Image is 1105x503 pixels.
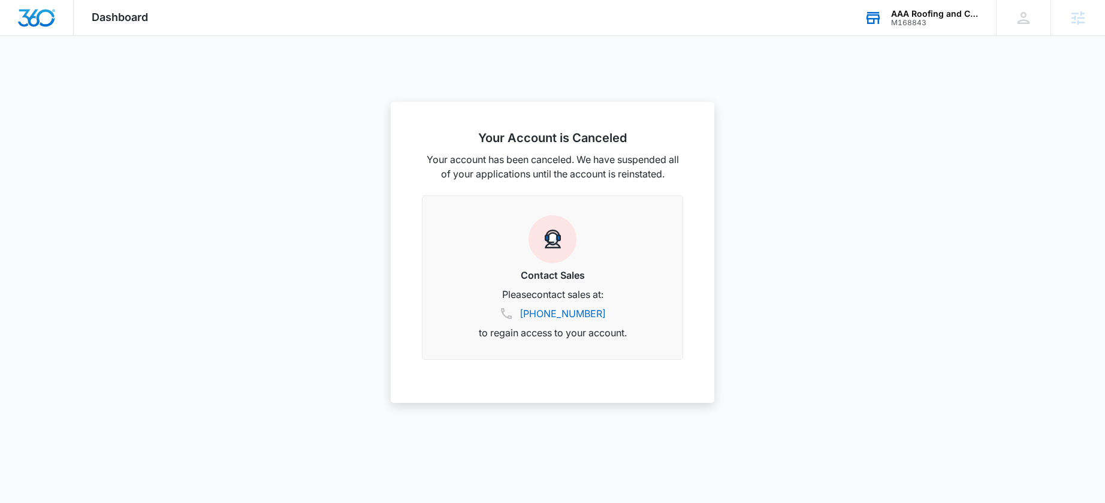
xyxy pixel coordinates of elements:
[891,19,979,27] div: account id
[422,131,683,145] h2: Your Account is Canceled
[437,287,668,340] p: Please contact sales at: to regain access to your account.
[437,268,668,282] h3: Contact Sales
[520,306,606,321] a: [PHONE_NUMBER]
[422,152,683,181] p: Your account has been canceled. We have suspended all of your applications until the account is r...
[92,11,148,23] span: Dashboard
[891,9,979,19] div: account name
